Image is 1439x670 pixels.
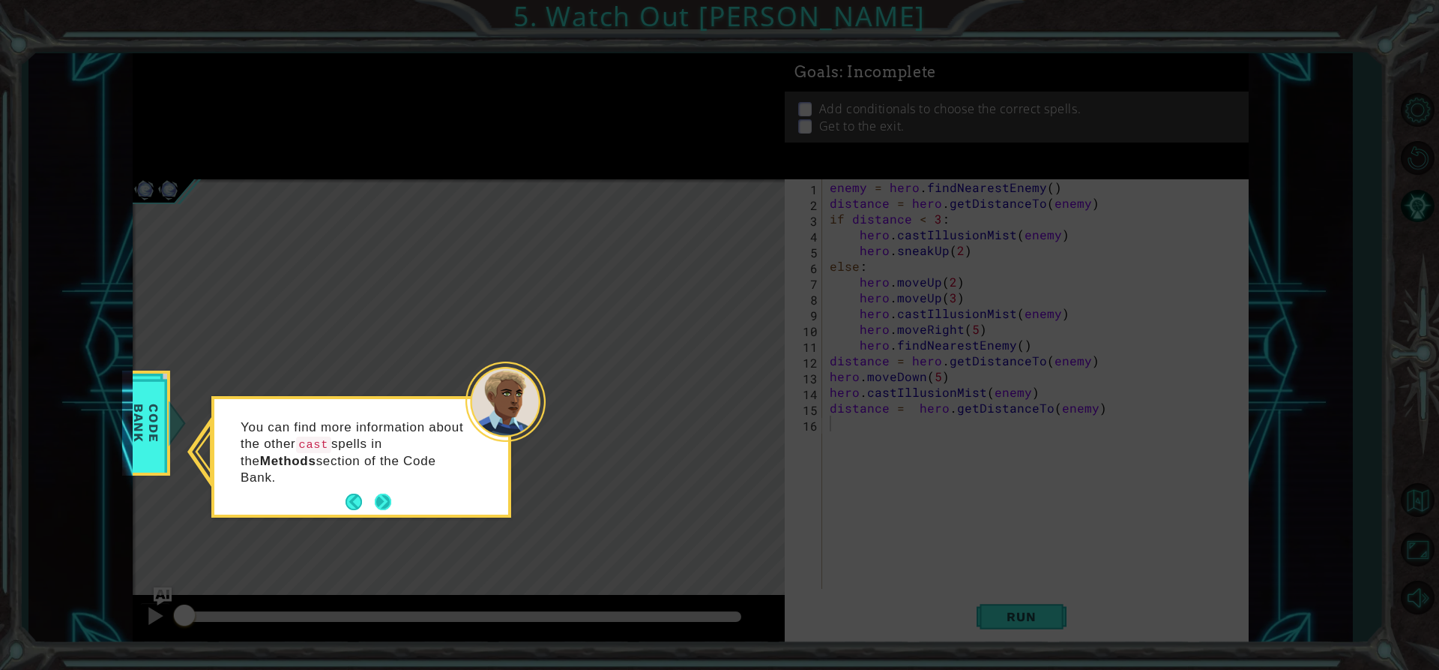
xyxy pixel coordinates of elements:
[241,419,465,486] p: You can find more information about the other spells in the section of the Code Bank.
[127,380,166,466] span: Code Bank
[296,437,332,453] code: cast
[260,454,316,468] strong: Methods
[346,494,375,510] button: Back
[375,494,392,511] button: Next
